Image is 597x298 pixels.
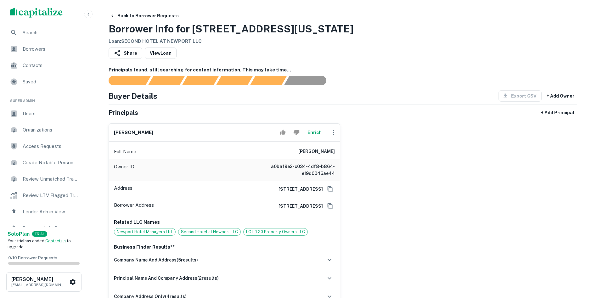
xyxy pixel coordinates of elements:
h6: a0baf9e2-c034-4df8-b864-e19d0046ae44 [259,163,335,177]
div: Documents found, AI parsing details... [182,76,219,85]
button: Share [109,48,142,59]
span: Newport Hotel Managers Ltd. [114,229,175,235]
a: Review LTV Flagged Transactions [5,188,83,203]
span: Borrowers [23,45,79,53]
a: Create Notable Person [5,155,83,170]
h6: Principals found, still searching for contact information. This may take time... [109,66,577,74]
div: TRIAL [32,231,47,237]
a: Users [5,106,83,121]
img: capitalize-logo.png [10,8,63,18]
a: Contacts [5,58,83,73]
p: Full Name [114,148,136,155]
button: Copy Address [325,201,335,211]
span: Review Unmatched Transactions [23,175,79,183]
h6: [PERSON_NAME] [298,148,335,155]
h6: Loan : SECOND HOTEL AT NEWPORT LLC [109,38,353,45]
span: Saved [23,78,79,86]
h5: Principals [109,108,138,117]
h3: Borrower Info for [STREET_ADDRESS][US_STATE] [109,21,353,37]
a: SoloPlan [8,230,30,238]
span: Create Notable Person [23,159,79,166]
a: Organizations [5,122,83,138]
h4: Buyer Details [109,90,157,102]
h6: principal name and company address ( 2 results) [114,275,219,282]
strong: Solo Plan [8,231,30,237]
h6: company name and address ( 5 results) [114,256,198,263]
span: Search [23,29,79,37]
span: Borrower Info Requests [23,224,79,232]
div: Principals found, still searching for contact information. This may take time... [250,76,287,85]
button: + Add Principal [538,107,577,118]
a: Review Unmatched Transactions [5,171,83,187]
a: Borrower Info Requests [5,221,83,236]
div: Principals found, AI now looking for contact information... [216,76,253,85]
span: Contacts [23,62,79,69]
iframe: Chat Widget [566,248,597,278]
span: Access Requests [23,143,79,150]
span: Organizations [23,126,79,134]
h6: [PERSON_NAME] [114,129,153,136]
a: Lender Admin View [5,204,83,219]
p: Business Finder Results** [114,243,335,251]
div: AI fulfillment process complete. [284,76,334,85]
li: Super Admin [5,91,83,106]
p: [EMAIL_ADDRESS][DOMAIN_NAME] [11,282,68,288]
button: Reject [291,126,302,139]
span: Users [23,110,79,117]
div: Your request is received and processing... [148,76,185,85]
button: + Add Owner [544,90,577,102]
a: ViewLoan [145,48,177,59]
p: Address [114,184,132,194]
span: Second Hotel at Newport LLC [178,229,240,235]
a: Saved [5,74,83,89]
span: Lender Admin View [23,208,79,216]
a: Search [5,25,83,40]
button: Accept [277,126,288,139]
p: Related LLC Names [114,218,335,226]
a: Borrowers [5,42,83,57]
span: Your trial has ended. to upgrade. [8,239,71,250]
p: Borrower Address [114,201,154,211]
span: LOT 1.20 Property Owners LLC [244,229,307,235]
p: Owner ID [114,163,134,177]
div: Sending borrower request to AI... [101,76,148,85]
a: Access Requests [5,139,83,154]
button: [PERSON_NAME][EMAIL_ADDRESS][DOMAIN_NAME] [6,272,82,292]
span: Review LTV Flagged Transactions [23,192,79,199]
a: [STREET_ADDRESS] [273,186,323,193]
a: [STREET_ADDRESS] [273,203,323,210]
h6: [PERSON_NAME] [11,277,68,282]
button: Back to Borrower Requests [107,10,181,21]
button: Copy Address [325,184,335,194]
a: Contact us [45,239,66,243]
span: 0 / 10 Borrower Requests [8,256,57,260]
button: Enrich [305,126,325,139]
